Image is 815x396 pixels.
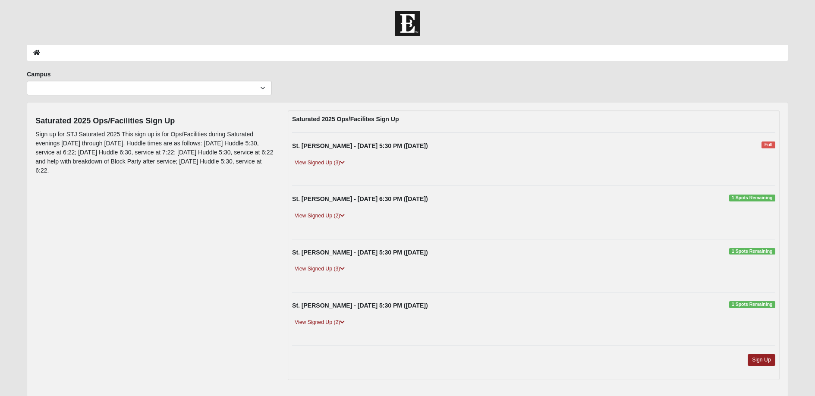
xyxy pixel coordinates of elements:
[35,130,275,175] p: Sign up for STJ Saturated 2025 This sign up is for Ops/Facilities during Saturated evenings [DATE...
[748,354,775,366] a: Sign Up
[762,141,775,148] span: Full
[35,116,275,126] h4: Saturated 2025 Ops/Facilities Sign Up
[27,70,50,79] label: Campus
[292,318,347,327] a: View Signed Up (2)
[395,11,420,36] img: Church of Eleven22 Logo
[729,301,775,308] span: 1 Spots Remaining
[729,195,775,201] span: 1 Spots Remaining
[729,248,775,255] span: 1 Spots Remaining
[292,116,399,123] strong: Saturated 2025 Ops/Facilites Sign Up
[292,302,428,309] strong: St. [PERSON_NAME] - [DATE] 5:30 PM ([DATE])
[292,142,428,149] strong: St. [PERSON_NAME] - [DATE] 5:30 PM ([DATE])
[292,211,347,220] a: View Signed Up (2)
[292,264,347,273] a: View Signed Up (3)
[292,249,428,256] strong: St. [PERSON_NAME] - [DATE] 5:30 PM ([DATE])
[292,158,347,167] a: View Signed Up (3)
[292,195,428,202] strong: St. [PERSON_NAME] - [DATE] 6:30 PM ([DATE])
